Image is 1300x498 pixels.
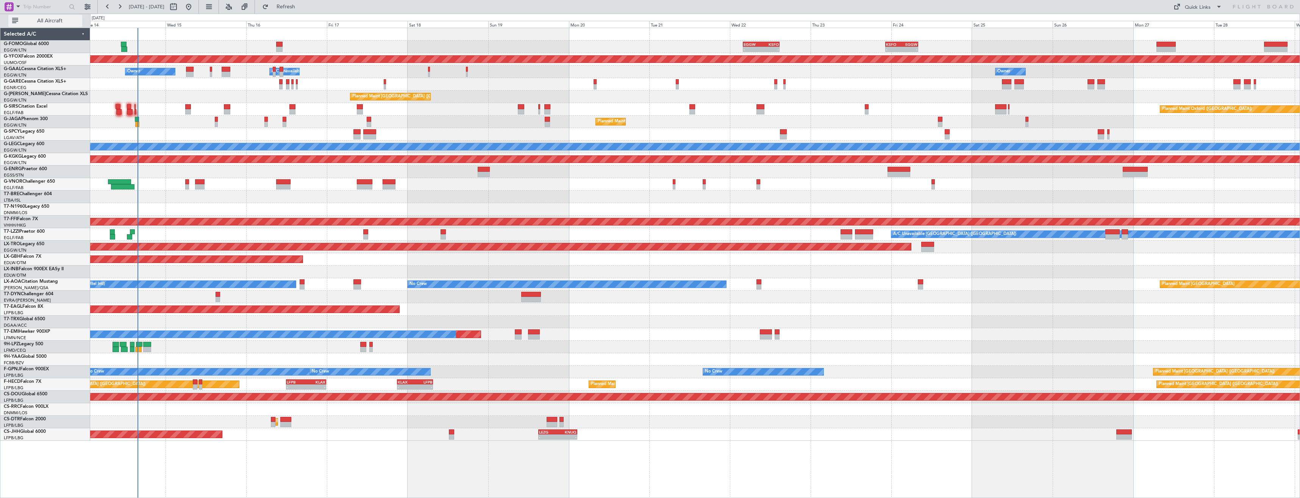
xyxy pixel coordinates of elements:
span: G-YFOX [4,54,21,59]
div: A/C Unavailable [GEOGRAPHIC_DATA] ([GEOGRAPHIC_DATA]) [893,229,1016,240]
span: CS-JHH [4,429,20,434]
span: Refresh [270,4,302,9]
div: - [306,385,325,389]
a: CS-DTRFalcon 2000 [4,417,46,421]
a: F-GPNJFalcon 900EX [4,367,49,371]
a: UUMO/OSF [4,60,27,66]
a: EGGW/LTN [4,247,27,253]
div: LEZG [539,430,558,434]
span: G-LEGC [4,142,20,146]
div: Sat 25 [972,21,1053,28]
a: LFPB/LBG [4,398,23,403]
span: T7-EAGL [4,304,22,309]
span: G-SPCY [4,129,20,134]
span: T7-N1960 [4,204,25,209]
div: Planned Maint [GEOGRAPHIC_DATA] ([GEOGRAPHIC_DATA]) [352,91,472,102]
div: Planned Maint [GEOGRAPHIC_DATA] ([GEOGRAPHIC_DATA]) [591,379,710,390]
div: - [415,385,433,389]
div: Planned Maint [GEOGRAPHIC_DATA] ([GEOGRAPHIC_DATA]) [1155,366,1275,377]
div: No Crew [87,366,104,377]
a: LGAV/ATH [4,135,24,141]
div: - [744,47,761,52]
a: EGGW/LTN [4,97,27,103]
span: F-HECD [4,379,20,384]
a: G-FOMOGlobal 6000 [4,42,49,46]
div: EGGW [744,42,761,47]
a: LX-AOACitation Mustang [4,279,58,284]
span: LX-GBH [4,254,20,259]
a: G-SIRSCitation Excel [4,104,47,109]
div: Planned Maint [GEOGRAPHIC_DATA] ([GEOGRAPHIC_DATA]) [598,116,717,127]
a: DNMM/LOS [4,210,27,216]
a: EGGW/LTN [4,122,27,128]
button: Quick Links [1170,1,1226,13]
a: CS-JHHGlobal 6000 [4,429,46,434]
span: LX-TRO [4,242,20,246]
a: EGGW/LTN [4,147,27,153]
div: Thu 23 [811,21,891,28]
div: - [886,47,902,52]
a: LX-INBFalcon 900EX EASy II [4,267,64,271]
span: 9H-LPZ [4,342,19,346]
div: Quick Links [1185,4,1211,11]
div: [DATE] [92,15,105,22]
div: Planned Maint [GEOGRAPHIC_DATA] ([GEOGRAPHIC_DATA]) [1159,379,1278,390]
span: T7-LZZI [4,229,19,234]
span: T7-DYN [4,292,21,296]
a: G-LEGCLegacy 600 [4,142,44,146]
div: Mon 20 [569,21,650,28]
a: EVRA/[PERSON_NAME] [4,298,51,303]
div: KSFO [761,42,778,47]
a: EGLF/FAB [4,110,23,116]
div: - [398,385,415,389]
a: G-ENRGPraetor 600 [4,167,47,171]
span: T7-EMI [4,329,19,334]
a: DGAA/ACC [4,323,27,328]
div: Tue 21 [649,21,730,28]
span: [DATE] - [DATE] [129,3,164,10]
div: KLAX [398,380,415,384]
a: 9H-LPZLegacy 500 [4,342,43,346]
a: T7-BREChallenger 604 [4,192,52,196]
a: LX-TROLegacy 650 [4,242,44,246]
div: - [558,435,577,439]
a: G-KGKGLegacy 600 [4,154,46,159]
div: Owner [127,66,140,77]
div: - [539,435,558,439]
div: Fri 17 [327,21,408,28]
div: No Crew [705,366,722,377]
span: G-GAAL [4,67,21,71]
span: G-ENRG [4,167,22,171]
a: VHHH/HKG [4,222,26,228]
div: KSFO [886,42,902,47]
span: T7-TRX [4,317,19,321]
div: Tue 14 [85,21,166,28]
div: No Crew [312,366,329,377]
div: Thu 16 [246,21,327,28]
div: Fri 24 [891,21,972,28]
div: LFPB [287,380,306,384]
a: T7-EMIHawker 900XP [4,329,50,334]
a: LFPB/LBG [4,385,23,391]
a: CS-RRCFalcon 900LX [4,404,48,409]
a: G-SPCYLegacy 650 [4,129,44,134]
div: Wed 22 [730,21,811,28]
span: CS-DTR [4,417,20,421]
a: LFPB/LBG [4,435,23,441]
a: G-JAGAPhenom 300 [4,117,48,121]
div: - [761,47,778,52]
div: Tue 28 [1214,21,1295,28]
div: A/C Unavailable [272,66,303,77]
a: LFPB/LBG [4,310,23,316]
div: KLAX [306,380,325,384]
a: EGGW/LTN [4,72,27,78]
span: T7-BRE [4,192,19,196]
span: T7-FFI [4,217,17,221]
a: EGNR/CEG [4,85,27,91]
button: All Aircraft [8,15,82,27]
span: G-VNOR [4,179,22,184]
a: 9H-YAAGlobal 5000 [4,354,47,359]
span: F-GPNJ [4,367,20,371]
div: Wed 15 [166,21,246,28]
div: LFPB [415,380,433,384]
